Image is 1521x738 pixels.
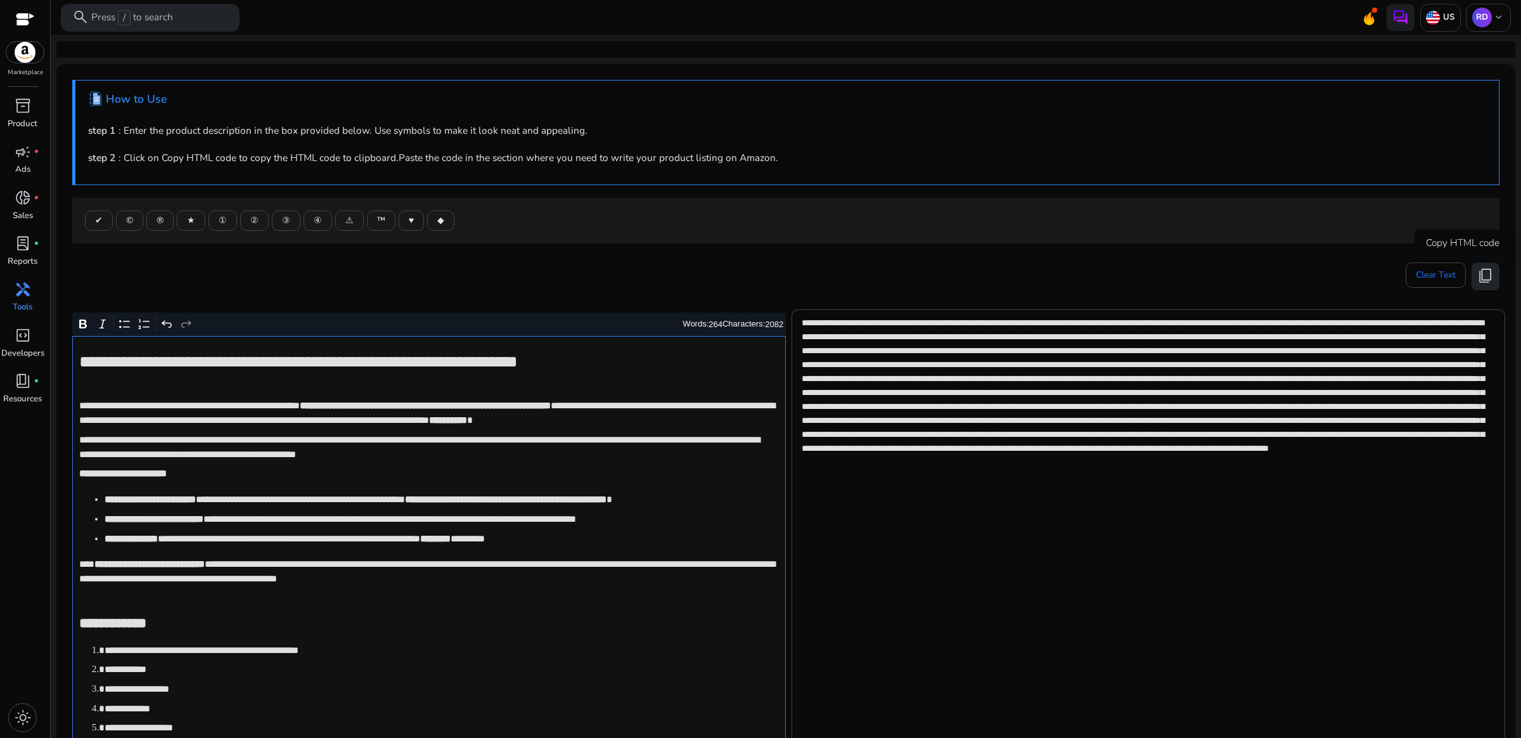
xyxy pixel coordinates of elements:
[157,214,164,227] span: ®
[15,327,31,344] span: code_blocks
[15,98,31,114] span: inventory_2
[272,210,300,231] button: ③
[34,241,39,247] span: fiber_manual_record
[126,214,133,227] span: ©
[209,210,237,231] button: ①
[88,123,1486,138] p: : Enter the product description in the box provided below. Use symbols to make it look neat and a...
[15,235,31,252] span: lab_profile
[15,373,31,389] span: book_4
[85,210,113,231] button: ✔
[72,9,89,25] span: search
[15,190,31,206] span: donut_small
[72,313,786,337] div: Editor toolbar
[187,214,195,227] span: ★
[88,150,1486,165] p: : Click on Copy HTML code to copy the HTML code to clipboard.Paste the code in the section where ...
[8,256,37,268] p: Reports
[8,68,43,77] p: Marketplace
[765,320,783,329] label: 2082
[683,316,783,332] div: Words: Characters:
[304,210,332,231] button: ④
[1472,8,1492,27] p: RD
[34,149,39,155] span: fiber_manual_record
[91,10,173,25] p: Press to search
[1416,262,1456,288] span: Clear Text
[106,93,167,106] h4: How to Use
[6,42,44,63] img: amazon.svg
[1493,12,1505,23] span: keyboard_arrow_down
[1426,11,1440,25] img: us.svg
[177,210,205,231] button: ★
[709,320,722,329] label: 264
[15,144,31,160] span: campaign
[409,214,414,227] span: ♥
[427,210,454,231] button: ◆
[8,118,37,131] p: Product
[88,151,115,164] b: step 2
[314,214,322,227] span: ④
[13,301,32,314] p: Tools
[282,214,290,227] span: ③
[399,210,424,231] button: ♥
[95,214,103,227] span: ✔
[34,379,39,384] span: fiber_manual_record
[15,709,31,726] span: light_mode
[335,210,364,231] button: ⚠
[377,214,385,227] span: ™
[219,214,227,227] span: ①
[116,210,143,231] button: ©
[437,214,444,227] span: ◆
[88,124,115,137] b: step 1
[1477,268,1494,284] span: content_copy
[1440,12,1454,23] p: US
[15,164,30,176] p: Ads
[1472,262,1499,290] button: content_copy
[15,282,31,298] span: handyman
[3,393,42,406] p: Resources
[34,195,39,201] span: fiber_manual_record
[345,214,354,227] span: ⚠
[13,210,33,223] p: Sales
[1406,262,1466,288] button: Clear Text
[1,347,44,360] p: Developers
[1415,230,1510,256] div: Copy HTML code
[146,210,174,231] button: ®
[250,214,259,227] span: ②
[367,210,395,231] button: ™
[240,210,269,231] button: ②
[118,10,130,25] span: /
